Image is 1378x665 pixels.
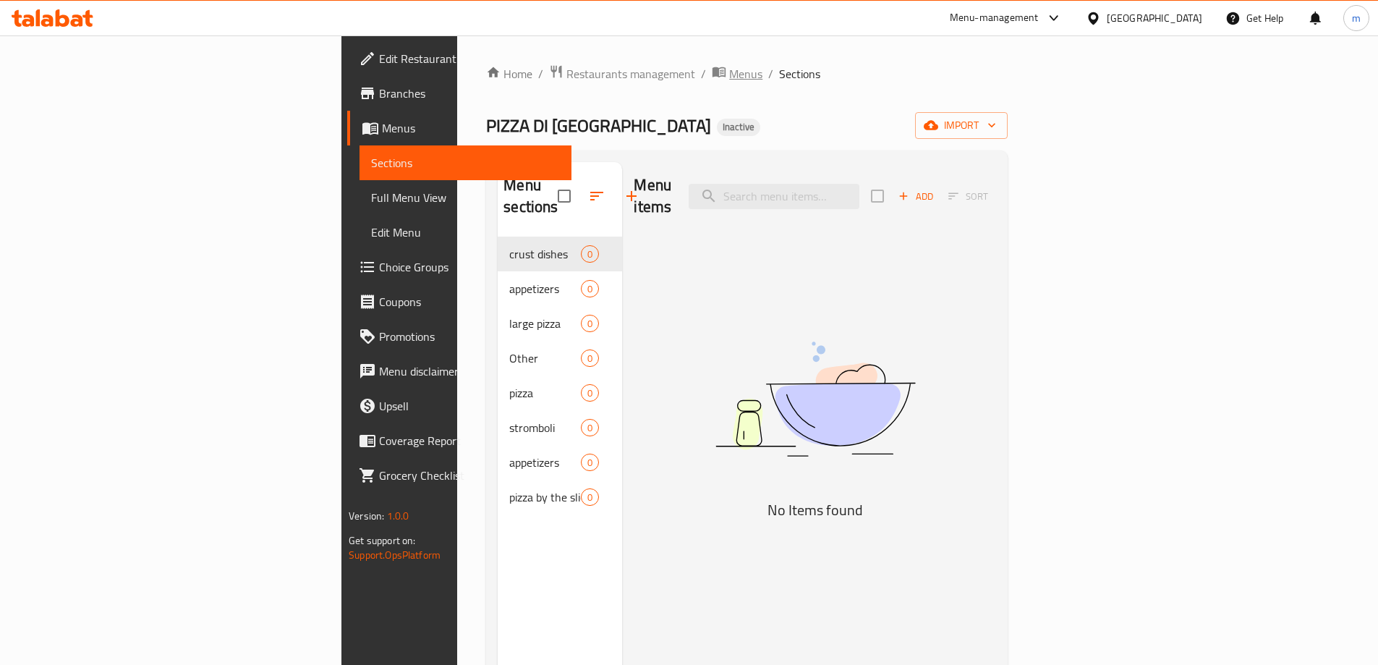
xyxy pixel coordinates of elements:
[915,112,1008,139] button: import
[582,317,598,331] span: 0
[582,491,598,504] span: 0
[549,181,579,211] span: Select all sections
[509,454,581,471] span: appetizers
[349,507,384,525] span: Version:
[582,386,598,400] span: 0
[498,445,622,480] div: appetizers0
[360,145,571,180] a: Sections
[581,350,599,367] div: items
[486,109,711,142] span: PIZZA DI [GEOGRAPHIC_DATA]
[689,184,859,209] input: search
[498,376,622,410] div: pizza0
[347,284,571,319] a: Coupons
[379,363,560,380] span: Menu disclaimer
[779,65,820,82] span: Sections
[582,421,598,435] span: 0
[717,121,760,133] span: Inactive
[634,499,996,522] h5: No Items found
[581,245,599,263] div: items
[582,282,598,296] span: 0
[701,65,706,82] li: /
[509,419,581,436] span: stromboli
[347,354,571,389] a: Menu disclaimer
[379,85,560,102] span: Branches
[382,119,560,137] span: Menus
[347,76,571,111] a: Branches
[549,64,695,83] a: Restaurants management
[768,65,773,82] li: /
[614,179,649,213] button: Add section
[950,9,1039,27] div: Menu-management
[509,488,581,506] span: pizza by the slice
[347,389,571,423] a: Upsell
[486,64,1008,83] nav: breadcrumb
[509,245,581,263] span: crust dishes
[896,188,935,205] span: Add
[1352,10,1361,26] span: m
[893,185,939,208] button: Add
[379,328,560,345] span: Promotions
[509,280,581,297] span: appetizers
[498,306,622,341] div: large pizza0
[498,271,622,306] div: appetizers0
[1107,10,1202,26] div: [GEOGRAPHIC_DATA]
[360,215,571,250] a: Edit Menu
[379,258,560,276] span: Choice Groups
[579,179,614,213] span: Sort sections
[379,467,560,484] span: Grocery Checklist
[347,111,571,145] a: Menus
[634,303,996,495] img: dish.svg
[566,65,695,82] span: Restaurants management
[582,247,598,261] span: 0
[712,64,762,83] a: Menus
[349,531,415,550] span: Get support on:
[581,488,599,506] div: items
[347,41,571,76] a: Edit Restaurant
[498,410,622,445] div: stromboli0
[371,189,560,206] span: Full Menu View
[347,250,571,284] a: Choice Groups
[939,185,998,208] span: Select section first
[498,237,622,271] div: crust dishes0
[509,315,581,332] span: large pizza
[581,280,599,297] div: items
[347,458,571,493] a: Grocery Checklist
[729,65,762,82] span: Menus
[379,50,560,67] span: Edit Restaurant
[371,154,560,171] span: Sections
[582,456,598,470] span: 0
[379,432,560,449] span: Coverage Report
[893,185,939,208] span: Add item
[581,454,599,471] div: items
[717,119,760,136] div: Inactive
[371,224,560,241] span: Edit Menu
[509,350,581,367] span: Other
[379,293,560,310] span: Coupons
[509,384,581,402] span: pizza
[360,180,571,215] a: Full Menu View
[498,231,622,520] nav: Menu sections
[581,384,599,402] div: items
[582,352,598,365] span: 0
[927,117,996,135] span: import
[379,397,560,415] span: Upsell
[498,480,622,514] div: pizza by the slice0
[387,507,409,525] span: 1.0.0
[581,315,599,332] div: items
[349,546,441,564] a: Support.OpsPlatform
[347,423,571,458] a: Coverage Report
[634,174,671,218] h2: Menu items
[581,419,599,436] div: items
[347,319,571,354] a: Promotions
[498,341,622,376] div: Other0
